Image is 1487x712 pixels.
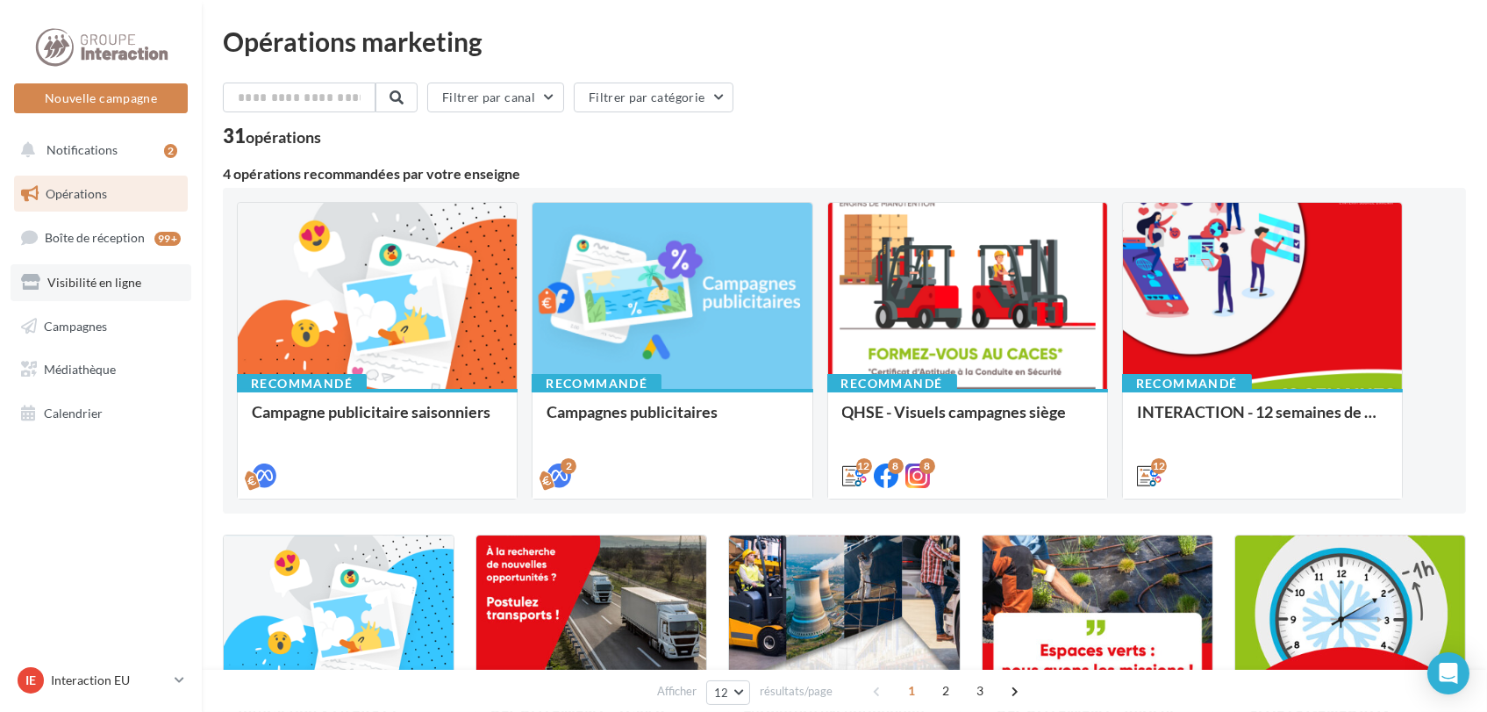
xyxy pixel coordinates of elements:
[47,275,141,290] span: Visibilité en ligne
[252,403,503,438] div: Campagne publicitaire saisonniers
[46,142,118,157] span: Notifications
[44,362,116,377] span: Médiathèque
[714,686,729,700] span: 12
[237,374,367,393] div: Recommandé
[11,176,191,212] a: Opérations
[966,677,994,705] span: 3
[657,683,697,700] span: Afficher
[11,351,191,388] a: Médiathèque
[888,458,904,474] div: 8
[44,318,107,333] span: Campagnes
[51,672,168,689] p: Interaction EU
[919,458,935,474] div: 8
[547,403,797,438] div: Campagnes publicitaires
[932,677,960,705] span: 2
[532,374,661,393] div: Recommandé
[706,680,751,705] button: 12
[14,83,188,113] button: Nouvelle campagne
[44,406,103,421] span: Calendrier
[897,677,926,705] span: 1
[11,219,191,256] a: Boîte de réception99+
[856,458,872,474] div: 12
[11,264,191,301] a: Visibilité en ligne
[164,144,177,158] div: 2
[1427,652,1469,694] div: Open Intercom Messenger
[45,230,145,245] span: Boîte de réception
[14,664,188,697] a: IE Interaction EU
[574,83,733,112] button: Filtrer par catégorie
[11,308,191,345] a: Campagnes
[760,683,833,700] span: résultats/page
[11,395,191,432] a: Calendrier
[223,126,321,146] div: 31
[427,83,564,112] button: Filtrer par canal
[1137,403,1388,438] div: INTERACTION - 12 semaines de publication
[11,132,184,169] button: Notifications 2
[827,374,957,393] div: Recommandé
[246,129,321,145] div: opérations
[25,672,36,689] span: IE
[46,186,107,201] span: Opérations
[223,167,1466,181] div: 4 opérations recommandées par votre enseigne
[223,28,1466,54] div: Opérations marketing
[842,403,1093,438] div: QHSE - Visuels campagnes siège
[561,458,576,474] div: 2
[1151,458,1167,474] div: 12
[1122,374,1252,393] div: Recommandé
[154,232,181,246] div: 99+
